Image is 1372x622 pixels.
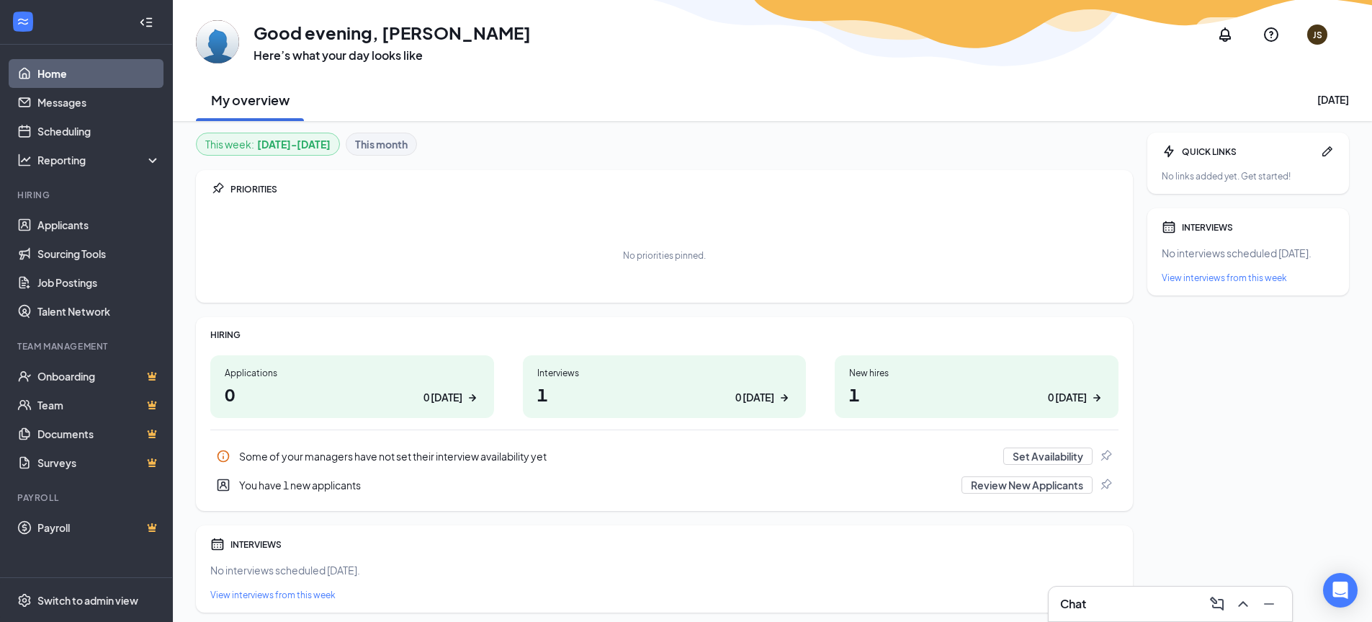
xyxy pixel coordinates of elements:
div: Some of your managers have not set their interview availability yet [239,449,995,463]
svg: Collapse [139,15,153,30]
a: Applications00 [DATE]ArrowRight [210,355,494,418]
div: This week : [205,136,331,152]
a: TeamCrown [37,391,161,419]
div: 0 [DATE] [423,390,462,405]
div: No interviews scheduled [DATE]. [1162,246,1335,260]
a: Sourcing Tools [37,239,161,268]
div: INTERVIEWS [230,538,1118,551]
a: UserEntityYou have 1 new applicantsReview New ApplicantsPin [210,471,1118,499]
svg: Notifications [1216,26,1234,43]
div: No interviews scheduled [DATE]. [210,563,1118,577]
div: QUICK LINKS [1182,146,1314,158]
a: Talent Network [37,297,161,326]
a: PayrollCrown [37,513,161,542]
svg: ArrowRight [777,391,792,405]
div: Payroll [17,492,158,504]
h3: Chat [1060,596,1086,612]
svg: ComposeMessage [1209,595,1226,613]
svg: ArrowRight [1090,391,1104,405]
svg: Minimize [1260,595,1278,613]
svg: Settings [17,593,32,608]
img: Jon Sprouse [196,20,239,63]
svg: ArrowRight [465,391,480,405]
svg: Pin [210,182,225,196]
div: Hiring [17,189,158,201]
div: You have 1 new applicants [239,478,953,492]
svg: Pin [1098,449,1113,463]
svg: QuestionInfo [1263,26,1280,43]
div: Team Management [17,340,158,352]
svg: ChevronUp [1234,595,1252,613]
a: New hires10 [DATE]ArrowRight [835,355,1118,418]
div: Interviews [537,367,792,379]
div: New hires [849,367,1104,379]
a: OnboardingCrown [37,362,161,391]
svg: Analysis [17,153,32,167]
div: HIRING [210,329,1118,341]
div: PRIORITIES [230,183,1118,195]
button: Set Availability [1003,448,1093,465]
svg: Pen [1320,144,1335,159]
a: Scheduling [37,117,161,146]
a: View interviews from this week [1162,272,1335,284]
div: INTERVIEWS [1182,221,1335,234]
a: Home [37,59,161,88]
div: Applications [225,367,480,379]
div: No priorities pinned. [623,249,706,262]
div: 0 [DATE] [1048,390,1087,405]
a: Job Postings [37,268,161,297]
div: No links added yet. Get started! [1162,170,1335,182]
button: ComposeMessage [1206,592,1229,616]
svg: Calendar [210,537,225,551]
div: [DATE] [1317,92,1349,107]
a: Messages [37,88,161,117]
button: ChevronUp [1232,592,1255,616]
svg: WorkstreamLogo [16,14,30,29]
svg: Calendar [1162,220,1176,234]
div: Reporting [37,153,161,167]
b: This month [355,136,408,152]
div: 0 [DATE] [735,390,774,405]
b: [DATE] - [DATE] [257,136,331,152]
h3: Here’s what your day looks like [254,48,531,63]
a: InfoSome of your managers have not set their interview availability yetSet AvailabilityPin [210,442,1118,471]
svg: Pin [1098,478,1113,492]
a: Interviews10 [DATE]ArrowRight [523,355,807,418]
svg: UserEntity [216,478,230,492]
div: JS [1313,29,1322,41]
h2: My overview [211,91,290,109]
div: Open Intercom Messenger [1323,573,1358,608]
a: SurveysCrown [37,448,161,477]
div: Switch to admin view [37,593,138,608]
div: You have 1 new applicants [210,471,1118,499]
button: Minimize [1257,592,1281,616]
a: View interviews from this week [210,589,1118,601]
svg: Bolt [1162,144,1176,159]
div: Some of your managers have not set their interview availability yet [210,442,1118,471]
svg: Info [216,449,230,463]
a: DocumentsCrown [37,419,161,448]
h1: 1 [849,382,1104,406]
h1: 1 [537,382,792,406]
a: Applicants [37,210,161,239]
h1: Good evening, [PERSON_NAME] [254,20,531,45]
button: Review New Applicants [961,476,1093,494]
h1: 0 [225,382,480,406]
